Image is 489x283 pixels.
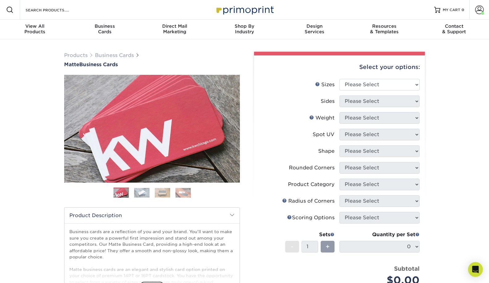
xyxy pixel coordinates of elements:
span: Direct Mail [140,23,210,29]
a: Products [64,52,88,58]
span: Contact [419,23,489,29]
span: Business [70,23,140,29]
div: Sides [321,98,335,105]
div: Product Category [288,181,335,188]
div: Scoring Options [287,214,335,221]
span: Resources [349,23,419,29]
span: Design [279,23,349,29]
div: Shape [318,148,335,155]
div: Spot UV [313,131,335,138]
div: Rounded Corners [289,164,335,172]
a: DesignServices [279,20,349,39]
h2: Product Description [64,208,240,223]
input: SEARCH PRODUCTS..... [25,6,85,14]
div: Weight [309,114,335,122]
a: Business Cards [95,52,134,58]
div: & Support [419,23,489,34]
img: Business Cards 02 [134,188,150,197]
div: Quantity per Set [339,231,420,238]
img: Business Cards 01 [113,185,129,201]
img: Business Cards 03 [155,188,170,197]
div: Open Intercom Messenger [468,262,483,277]
a: BusinessCards [70,20,140,39]
strong: Subtotal [394,265,420,272]
img: Matte 01 [64,41,240,216]
div: Radius of Corners [282,197,335,205]
div: & Templates [349,23,419,34]
div: Industry [210,23,280,34]
div: Sets [285,231,335,238]
div: Select your options: [259,55,420,79]
div: Cards [70,23,140,34]
span: - [291,242,294,251]
span: Shop By [210,23,280,29]
img: Business Cards 04 [175,188,191,197]
a: Resources& Templates [349,20,419,39]
iframe: Google Customer Reviews [2,264,52,281]
img: Primoprint [214,3,275,16]
a: MatteBusiness Cards [64,62,240,67]
div: Sizes [315,81,335,88]
span: + [326,242,330,251]
span: MY CART [443,7,460,13]
span: Matte [64,62,79,67]
span: 0 [462,8,464,12]
a: Contact& Support [419,20,489,39]
div: Marketing [140,23,210,34]
a: Direct MailMarketing [140,20,210,39]
h1: Business Cards [64,62,240,67]
div: Services [279,23,349,34]
a: Shop ByIndustry [210,20,280,39]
